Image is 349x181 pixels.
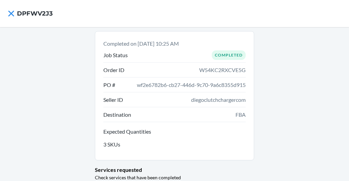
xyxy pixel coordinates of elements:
[103,66,124,74] p: Order ID
[103,40,246,48] p: Completed on [DATE] 10:25 AM
[103,111,131,119] p: Destination
[199,66,246,74] span: W54KC2RXCVE5G
[103,128,246,136] p: Expected Quantities
[17,9,53,18] h4: DPFWV2J3
[103,128,246,137] button: Expected Quantities
[95,174,181,181] p: Check services that have been completed
[191,96,246,104] span: diegoclutchchargercom
[103,96,123,104] p: Seller ID
[95,166,142,174] p: Services requested
[235,111,246,119] span: FBA
[212,50,246,60] div: Completed
[103,81,115,89] p: PO #
[137,81,246,89] span: wf2e6782b6-cb27-446d-9c70-9a6c8355d915
[103,51,128,59] p: Job Status
[103,140,120,149] p: 3 SKUs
